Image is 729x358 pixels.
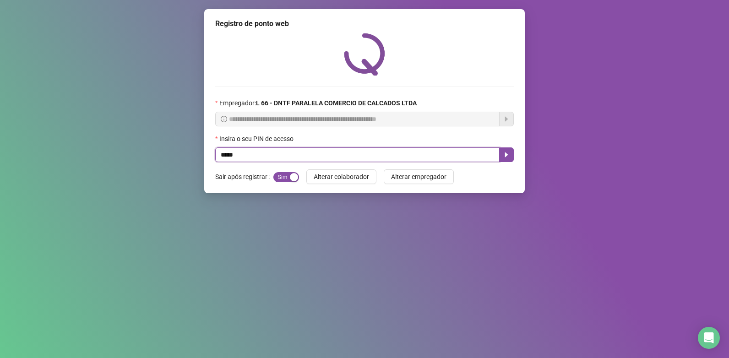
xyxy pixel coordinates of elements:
[698,327,720,349] div: Open Intercom Messenger
[215,169,273,184] label: Sair após registrar
[219,98,417,108] span: Empregador :
[391,172,446,182] span: Alterar empregador
[306,169,376,184] button: Alterar colaborador
[503,151,510,158] span: caret-right
[221,116,227,122] span: info-circle
[344,33,385,76] img: QRPoint
[215,18,514,29] div: Registro de ponto web
[314,172,369,182] span: Alterar colaborador
[215,134,299,144] label: Insira o seu PIN de acesso
[256,99,417,107] strong: L 66 - DNTF PARALELA COMERCIO DE CALCADOS LTDA
[384,169,454,184] button: Alterar empregador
